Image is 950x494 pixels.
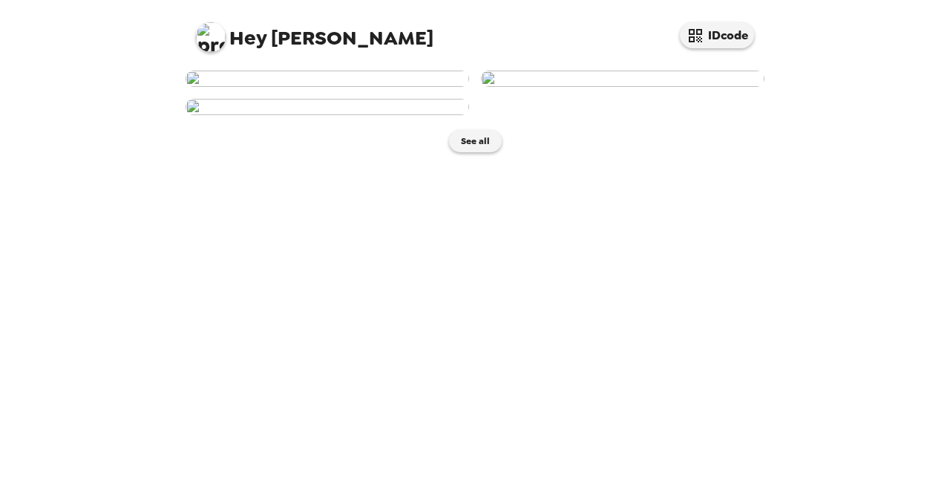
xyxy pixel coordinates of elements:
[481,71,764,87] img: user-242121
[196,15,433,48] span: [PERSON_NAME]
[229,25,266,51] span: Hey
[680,22,754,48] button: IDcode
[186,99,469,115] img: user-235265
[196,22,226,52] img: profile pic
[449,130,502,152] button: See all
[186,71,469,87] img: user-242287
